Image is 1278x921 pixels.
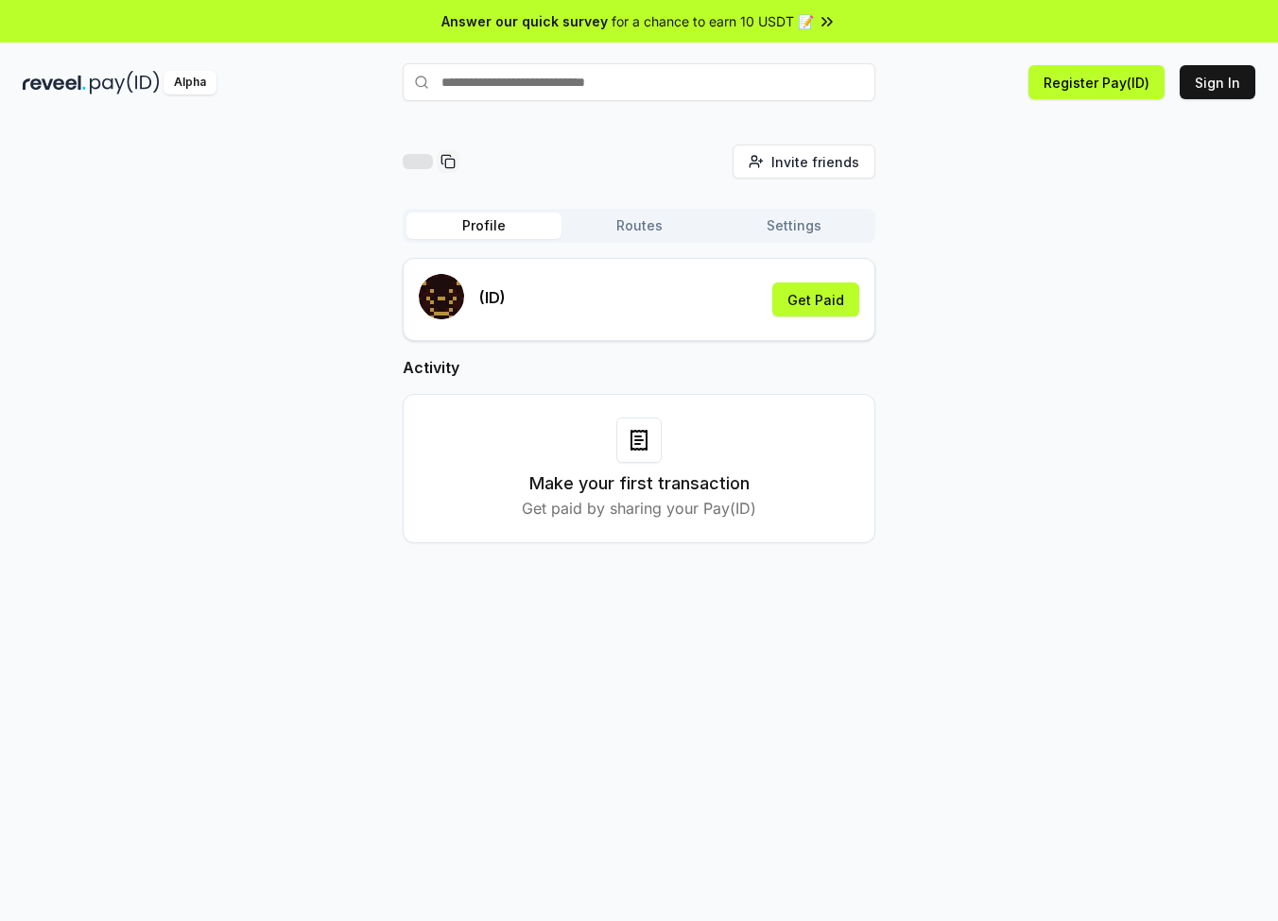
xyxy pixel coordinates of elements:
span: for a chance to earn 10 USDT 📝 [612,11,814,31]
h3: Make your first transaction [529,470,750,497]
p: (ID) [479,286,506,309]
img: pay_id [90,71,160,94]
button: Sign In [1180,65,1255,99]
span: Answer our quick survey [441,11,608,31]
button: Routes [561,213,717,239]
h2: Activity [403,356,875,379]
button: Register Pay(ID) [1028,65,1165,99]
button: Invite friends [733,145,875,179]
button: Profile [406,213,561,239]
span: Invite friends [771,152,859,172]
img: reveel_dark [23,71,86,94]
button: Settings [717,213,872,239]
button: Get Paid [772,282,859,316]
p: Get paid by sharing your Pay(ID) [522,497,756,520]
div: Alpha [164,71,216,94]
